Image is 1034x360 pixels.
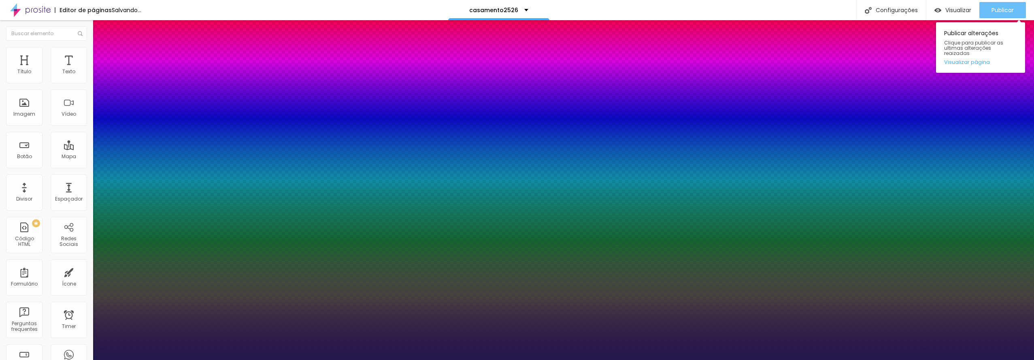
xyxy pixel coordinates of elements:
[16,196,32,202] div: Divisor
[945,7,971,13] span: Visualizar
[934,7,941,14] img: view-1.svg
[55,7,112,13] div: Editor de páginas
[979,2,1026,18] button: Publicar
[944,40,1017,56] span: Clique para publicar as ultimas alterações reaizadas
[112,7,141,13] div: Salvando...
[78,31,83,36] img: Icone
[8,321,40,332] div: Perguntas frequentes
[13,111,35,117] div: Imagem
[936,22,1025,73] div: Publicar alterações
[62,154,76,159] div: Mapa
[62,324,76,329] div: Timer
[53,236,85,248] div: Redes Sociais
[6,26,87,41] input: Buscar elemento
[62,281,76,287] div: Ícone
[62,111,76,117] div: Vídeo
[991,7,1014,13] span: Publicar
[865,7,872,14] img: Icone
[8,236,40,248] div: Código HTML
[17,69,31,74] div: Título
[926,2,979,18] button: Visualizar
[469,7,518,13] p: casamento2526
[55,196,83,202] div: Espaçador
[17,154,32,159] div: Botão
[11,281,38,287] div: Formulário
[62,69,75,74] div: Texto
[944,59,1017,65] a: Visualizar página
